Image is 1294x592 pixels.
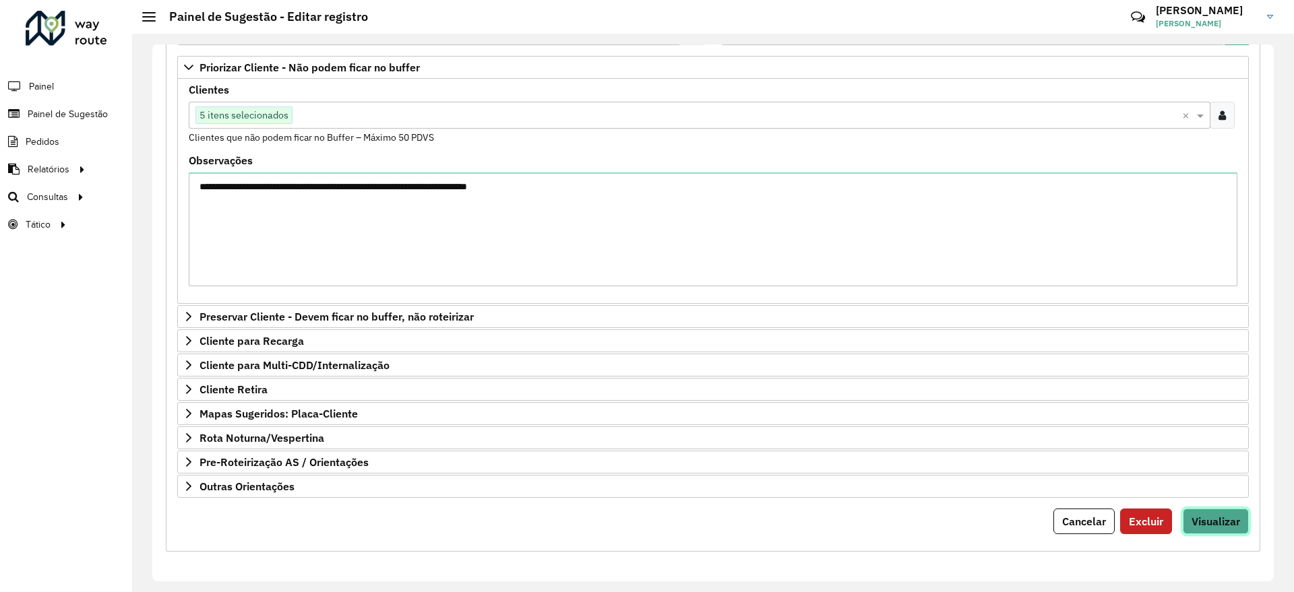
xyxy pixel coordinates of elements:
span: Relatórios [28,162,69,176]
span: Outras Orientações [199,481,295,492]
span: Painel de Sugestão [28,107,108,121]
span: [PERSON_NAME] [1156,18,1257,30]
a: Rota Noturna/Vespertina [177,426,1249,449]
a: Cliente para Multi-CDD/Internalização [177,354,1249,376]
a: Pre-Roteirização AS / Orientações [177,451,1249,473]
span: Mapas Sugeridos: Placa-Cliente [199,408,358,419]
span: Pre-Roteirização AS / Orientações [199,457,369,467]
span: Painel [29,79,54,94]
label: Clientes [189,81,229,98]
span: Cliente para Multi-CDD/Internalização [199,360,390,370]
span: Preservar Cliente - Devem ficar no buffer, não roteirizar [199,311,474,322]
a: Mapas Sugeridos: Placa-Cliente [177,402,1249,425]
a: Cliente para Recarga [177,329,1249,352]
h2: Painel de Sugestão - Editar registro [156,9,368,24]
button: Cancelar [1053,508,1115,534]
span: Tático [26,218,51,232]
h3: [PERSON_NAME] [1156,4,1257,17]
span: Excluir [1129,515,1163,528]
span: Cliente para Recarga [199,335,304,346]
a: Outras Orientações [177,475,1249,498]
div: Priorizar Cliente - Não podem ficar no buffer [177,79,1249,304]
span: Pedidos [26,135,59,149]
span: Priorizar Cliente - Não podem ficar no buffer [199,62,420,73]
span: Cliente Retira [199,384,268,395]
a: Contato Rápido [1123,3,1152,32]
small: Clientes que não podem ficar no Buffer – Máximo 50 PDVS [189,131,434,143]
a: Cliente Retira [177,378,1249,401]
span: Clear all [1182,107,1194,123]
span: 5 itens selecionados [196,107,292,123]
span: Consultas [27,190,68,204]
a: Priorizar Cliente - Não podem ficar no buffer [177,56,1249,79]
span: Rota Noturna/Vespertina [199,432,324,443]
span: Cancelar [1062,515,1106,528]
label: Observações [189,152,253,168]
a: Preservar Cliente - Devem ficar no buffer, não roteirizar [177,305,1249,328]
button: Excluir [1120,508,1172,534]
button: Visualizar [1183,508,1249,534]
span: Visualizar [1192,515,1240,528]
